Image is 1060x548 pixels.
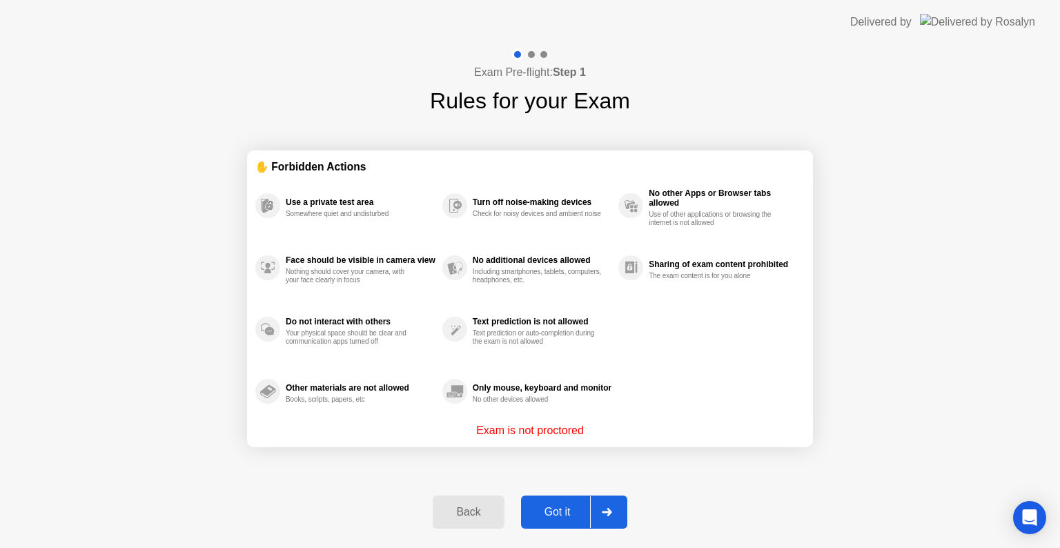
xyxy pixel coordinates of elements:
div: Text prediction or auto-completion during the exam is not allowed [473,329,603,346]
div: Other materials are not allowed [286,383,435,393]
div: ✋ Forbidden Actions [255,159,805,175]
div: Delivered by [850,14,912,30]
div: Sharing of exam content prohibited [649,260,798,269]
div: No additional devices allowed [473,255,611,265]
b: Step 1 [553,66,586,78]
div: Including smartphones, tablets, computers, headphones, etc. [473,268,603,284]
div: Books, scripts, papers, etc [286,395,416,404]
button: Got it [521,496,627,529]
div: The exam content is for you alone [649,272,779,280]
div: Got it [525,506,590,518]
div: Face should be visible in camera view [286,255,435,265]
h4: Exam Pre-flight: [474,64,586,81]
div: Nothing should cover your camera, with your face clearly in focus [286,268,416,284]
div: Use of other applications or browsing the internet is not allowed [649,211,779,227]
div: Check for noisy devices and ambient noise [473,210,603,218]
div: Somewhere quiet and undisturbed [286,210,416,218]
h1: Rules for your Exam [430,84,630,117]
div: Back [437,506,500,518]
div: Turn off noise-making devices [473,197,611,207]
div: No other Apps or Browser tabs allowed [649,188,798,208]
div: Do not interact with others [286,317,435,326]
div: Only mouse, keyboard and monitor [473,383,611,393]
img: Delivered by Rosalyn [920,14,1035,30]
div: Use a private test area [286,197,435,207]
div: Open Intercom Messenger [1013,501,1046,534]
p: Exam is not proctored [476,422,584,439]
div: No other devices allowed [473,395,603,404]
div: Text prediction is not allowed [473,317,611,326]
button: Back [433,496,504,529]
div: Your physical space should be clear and communication apps turned off [286,329,416,346]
